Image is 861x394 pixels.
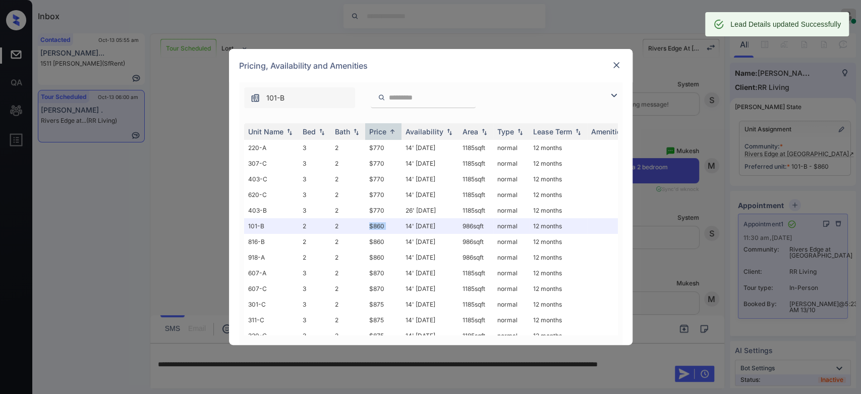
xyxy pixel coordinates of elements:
td: 2 [331,312,365,328]
td: 3 [299,203,331,218]
td: normal [493,187,529,203]
td: 3 [299,297,331,312]
td: 620-C [244,187,299,203]
td: 12 months [529,203,587,218]
td: 2 [331,297,365,312]
td: 12 months [529,265,587,281]
div: Price [369,127,386,136]
img: icon-zuma [250,93,260,103]
td: 2 [331,281,365,297]
td: $770 [365,156,401,171]
div: Availability [406,127,443,136]
td: 3 [299,187,331,203]
td: 14' [DATE] [401,250,458,265]
td: 1185 sqft [458,171,493,187]
td: 2 [331,187,365,203]
td: 12 months [529,312,587,328]
td: 220-A [244,140,299,156]
span: 101-B [266,92,284,104]
td: normal [493,281,529,297]
td: normal [493,250,529,265]
img: close [611,60,621,70]
td: 1185 sqft [458,156,493,171]
td: 1185 sqft [458,297,493,312]
td: normal [493,297,529,312]
td: 14' [DATE] [401,218,458,234]
td: $870 [365,281,401,297]
td: $770 [365,140,401,156]
div: Bath [335,127,350,136]
td: 3 [299,171,331,187]
td: 2 [331,234,365,250]
td: 2 [299,218,331,234]
td: $770 [365,203,401,218]
td: $870 [365,265,401,281]
td: $770 [365,171,401,187]
td: 12 months [529,250,587,265]
td: 2 [331,218,365,234]
img: icon-zuma [608,89,620,102]
td: 12 months [529,140,587,156]
td: 14' [DATE] [401,265,458,281]
td: 12 months [529,328,587,343]
td: 301-C [244,297,299,312]
img: sorting [387,128,397,135]
td: 14' [DATE] [401,312,458,328]
td: 2 [331,156,365,171]
img: sorting [317,128,327,135]
img: sorting [351,128,361,135]
td: 14' [DATE] [401,171,458,187]
div: Type [497,127,514,136]
td: $875 [365,297,401,312]
td: 320-C [244,328,299,343]
td: 12 months [529,156,587,171]
img: sorting [444,128,454,135]
img: sorting [284,128,295,135]
td: 3 [299,140,331,156]
div: Pricing, Availability and Amenities [229,49,633,82]
td: 12 months [529,171,587,187]
div: Bed [303,127,316,136]
td: 2 [299,234,331,250]
td: 607-A [244,265,299,281]
td: 12 months [529,297,587,312]
td: normal [493,156,529,171]
td: $875 [365,328,401,343]
td: 986 sqft [458,234,493,250]
td: 1185 sqft [458,328,493,343]
td: 14' [DATE] [401,156,458,171]
td: 3 [299,312,331,328]
td: normal [493,265,529,281]
td: 14' [DATE] [401,140,458,156]
td: 3 [299,328,331,343]
td: 12 months [529,281,587,297]
div: Area [463,127,478,136]
td: 14' [DATE] [401,281,458,297]
td: 3 [299,265,331,281]
div: Lease Term [533,127,572,136]
td: 101-B [244,218,299,234]
div: Unit Name [248,127,283,136]
div: Lead Details updated Successfully [730,15,841,33]
img: sorting [515,128,525,135]
div: Amenities [591,127,625,136]
td: 403-B [244,203,299,218]
td: 1185 sqft [458,281,493,297]
td: 3 [299,281,331,297]
td: $860 [365,234,401,250]
td: 607-C [244,281,299,297]
td: $860 [365,250,401,265]
td: 2 [331,250,365,265]
img: sorting [573,128,583,135]
td: normal [493,218,529,234]
td: 986 sqft [458,218,493,234]
td: 12 months [529,218,587,234]
td: normal [493,328,529,343]
td: 2 [331,140,365,156]
td: normal [493,140,529,156]
td: 3 [299,156,331,171]
img: icon-zuma [378,93,385,102]
td: 14' [DATE] [401,234,458,250]
td: 307-C [244,156,299,171]
td: 918-A [244,250,299,265]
